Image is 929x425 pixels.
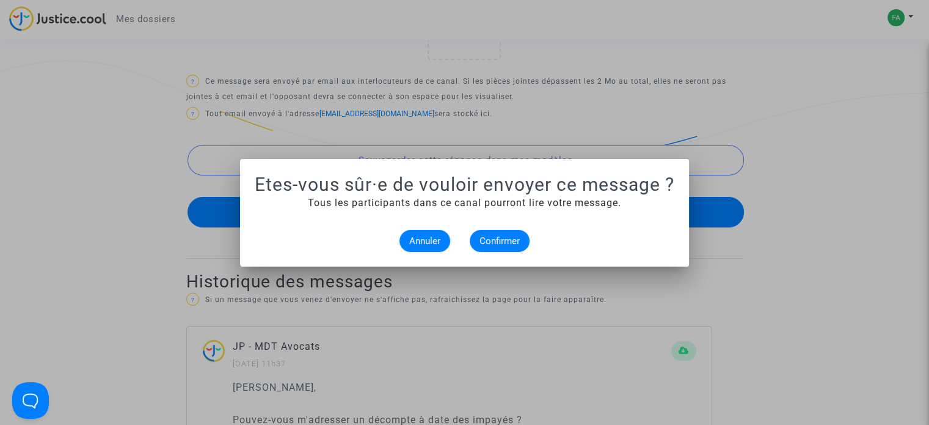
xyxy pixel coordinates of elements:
[308,197,621,209] span: Tous les participants dans ce canal pourront lire votre message.
[479,235,520,246] span: Confirmer
[470,230,530,252] button: Confirmer
[12,382,49,419] iframe: Help Scout Beacon - Open
[409,235,440,246] span: Annuler
[399,230,450,252] button: Annuler
[255,174,674,196] h1: Etes-vous sûr·e de vouloir envoyer ce message ?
